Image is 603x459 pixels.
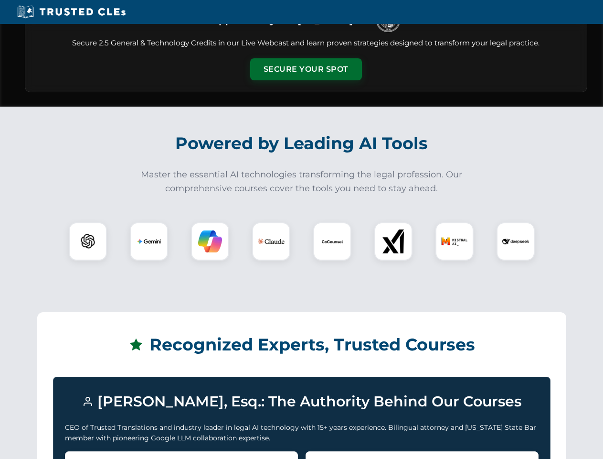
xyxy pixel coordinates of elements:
[53,328,550,361] h2: Recognized Experts, Trusted Courses
[320,229,344,253] img: CoCounsel Logo
[435,222,474,261] div: Mistral AI
[381,229,405,253] img: xAI Logo
[198,229,222,253] img: Copilot Logo
[14,5,128,19] img: Trusted CLEs
[37,38,575,49] p: Secure 2.5 General & Technology Credits in our Live Webcast and learn proven strategies designed ...
[258,228,285,255] img: Claude Logo
[135,168,469,196] p: Master the essential AI technologies transforming the legal profession. Our comprehensive courses...
[137,229,161,253] img: Gemini Logo
[313,222,351,261] div: CoCounsel
[37,127,566,160] h2: Powered by Leading AI Tools
[191,222,229,261] div: Copilot
[250,58,362,80] button: Secure Your Spot
[441,228,468,255] img: Mistral AI Logo
[69,222,107,261] div: ChatGPT
[65,389,539,415] h3: [PERSON_NAME], Esq.: The Authority Behind Our Courses
[65,422,539,444] p: CEO of Trusted Translations and industry leader in legal AI technology with 15+ years experience....
[502,228,529,255] img: DeepSeek Logo
[252,222,290,261] div: Claude
[497,222,535,261] div: DeepSeek
[74,228,102,255] img: ChatGPT Logo
[374,222,413,261] div: xAI
[130,222,168,261] div: Gemini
